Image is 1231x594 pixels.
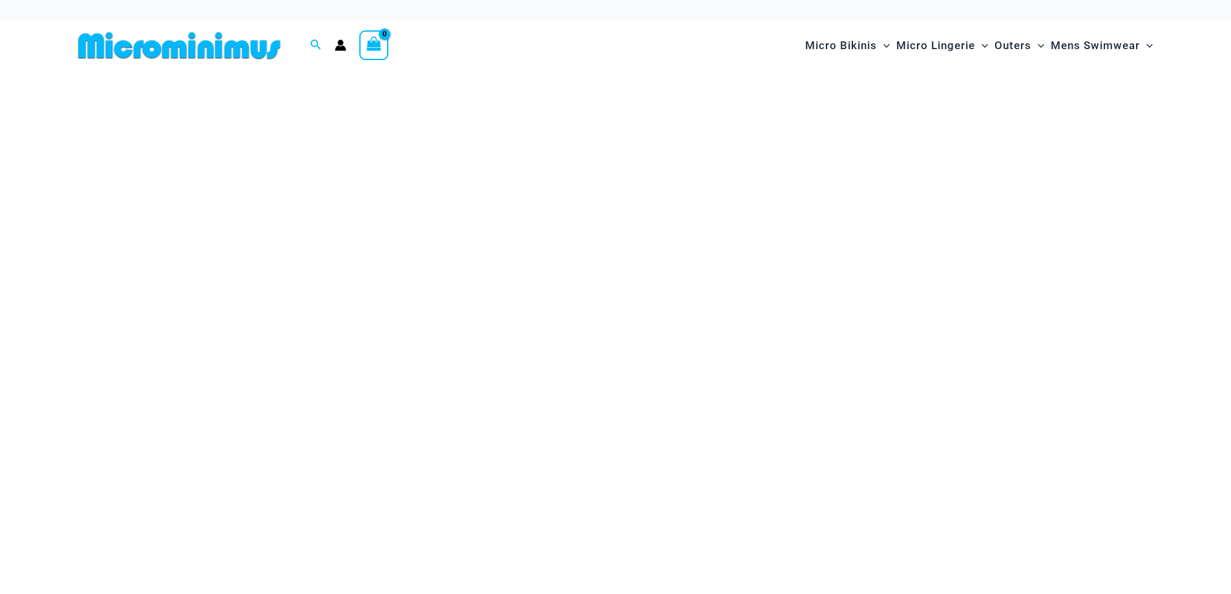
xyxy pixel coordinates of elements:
[893,26,991,65] a: Micro LingerieMenu ToggleMenu Toggle
[1031,29,1044,62] span: Menu Toggle
[975,29,988,62] span: Menu Toggle
[1047,26,1156,65] a: Mens SwimwearMenu ToggleMenu Toggle
[802,26,893,65] a: Micro BikinisMenu ToggleMenu Toggle
[335,39,346,51] a: Account icon link
[896,29,975,62] span: Micro Lingerie
[1140,29,1153,62] span: Menu Toggle
[1051,29,1140,62] span: Mens Swimwear
[877,29,890,62] span: Menu Toggle
[73,31,286,60] img: MM SHOP LOGO FLAT
[359,30,389,60] a: View Shopping Cart, empty
[310,37,322,54] a: Search icon link
[805,29,877,62] span: Micro Bikinis
[994,29,1031,62] span: Outers
[800,24,1159,67] nav: Site Navigation
[991,26,1047,65] a: OutersMenu ToggleMenu Toggle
